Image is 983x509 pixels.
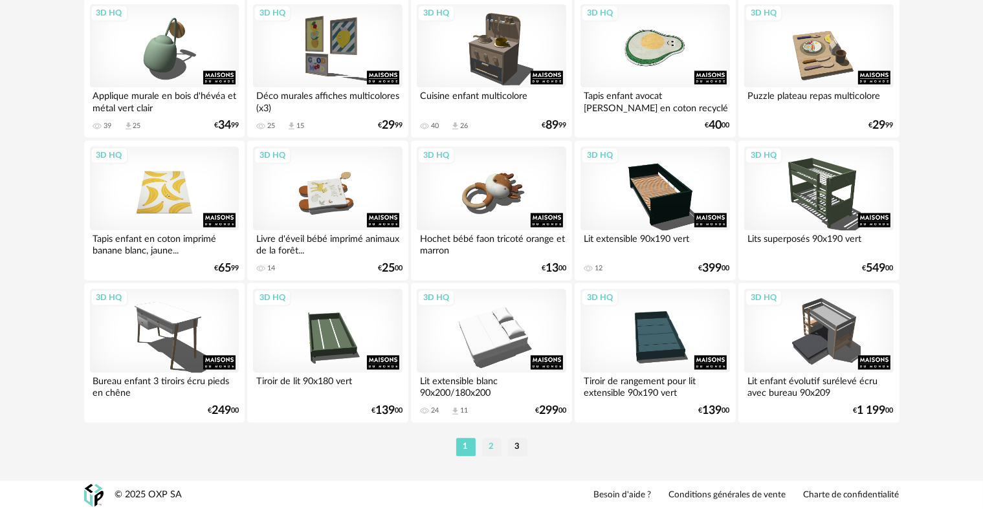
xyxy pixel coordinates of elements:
div: © 2025 OXP SA [115,489,182,501]
div: € 99 [378,121,403,130]
div: 25 [267,122,275,131]
div: Lit extensible 90x190 vert [580,230,729,256]
div: € 00 [208,406,239,415]
div: 24 [431,406,439,415]
div: Lits superposés 90x190 vert [744,230,893,256]
a: 3D HQ Lit extensible 90x190 vert 12 €39900 [575,140,735,280]
div: 3D HQ [417,289,455,306]
span: Download icon [124,121,133,131]
a: 3D HQ Hochet bébé faon tricoté orange et marron €1300 [411,140,571,280]
div: € 99 [214,264,239,273]
div: € 99 [869,121,894,130]
div: 15 [296,122,304,131]
a: 3D HQ Tapis enfant en coton imprimé banane blanc, jaune... €6599 [84,140,245,280]
span: 29 [382,121,395,130]
span: 89 [546,121,558,130]
div: Hochet bébé faon tricoté orange et marron [417,230,566,256]
div: € 99 [214,121,239,130]
div: 12 [595,264,602,273]
span: 34 [218,121,231,130]
div: 3D HQ [581,147,619,164]
div: 3D HQ [254,147,291,164]
div: € 00 [863,264,894,273]
img: OXP [84,484,104,506]
div: Tiroir de lit 90x180 vert [253,373,402,398]
div: 3D HQ [745,289,782,306]
span: Download icon [450,121,460,131]
div: € 00 [371,406,403,415]
div: 3D HQ [417,5,455,21]
div: Puzzle plateau repas multicolore [744,87,893,113]
div: 3D HQ [91,5,128,21]
span: 249 [212,406,231,415]
a: 3D HQ Lit enfant évolutif surélevé écru avec bureau 90x209 €1 19900 [738,283,899,422]
div: 26 [460,122,468,131]
div: Lit extensible blanc 90x200/180x200 [417,373,566,398]
div: 25 [133,122,141,131]
a: 3D HQ Lit extensible blanc 90x200/180x200 24 Download icon 11 €29900 [411,283,571,422]
a: 3D HQ Lits superposés 90x190 vert €54900 [738,140,899,280]
div: 3D HQ [91,147,128,164]
span: 25 [382,264,395,273]
div: 3D HQ [91,289,128,306]
a: 3D HQ Tiroir de lit 90x180 vert €13900 [247,283,408,422]
div: Applique murale en bois d'hévéa et métal vert clair [90,87,239,113]
div: Déco murales affiches multicolores (x3) [253,87,402,113]
div: Tapis enfant en coton imprimé banane blanc, jaune... [90,230,239,256]
div: 3D HQ [745,5,782,21]
a: Besoin d'aide ? [594,490,652,501]
span: 139 [703,406,722,415]
div: € 00 [378,264,403,273]
span: 139 [375,406,395,415]
div: Bureau enfant 3 tiroirs écru pieds en chêne [90,373,239,398]
div: 3D HQ [254,289,291,306]
div: 14 [267,264,275,273]
div: 3D HQ [417,147,455,164]
div: Cuisine enfant multicolore [417,87,566,113]
div: Tapis enfant avocat [PERSON_NAME] en coton recyclé 92x116 [580,87,729,113]
span: 399 [703,264,722,273]
div: € 00 [535,406,566,415]
li: 3 [508,438,527,456]
a: 3D HQ Bureau enfant 3 tiroirs écru pieds en chêne €24900 [84,283,245,422]
span: 65 [218,264,231,273]
a: 3D HQ Livre d'éveil bébé imprimé animaux de la forêt... 14 €2500 [247,140,408,280]
div: € 00 [699,406,730,415]
div: € 00 [705,121,730,130]
div: 39 [104,122,112,131]
a: Conditions générales de vente [669,490,786,501]
div: € 00 [854,406,894,415]
span: 40 [709,121,722,130]
div: 3D HQ [581,289,619,306]
span: 549 [867,264,886,273]
div: Livre d'éveil bébé imprimé animaux de la forêt... [253,230,402,256]
span: Download icon [287,121,296,131]
li: 2 [482,438,502,456]
li: 1 [456,438,476,456]
span: Download icon [450,406,460,416]
div: 40 [431,122,439,131]
span: 13 [546,264,558,273]
div: € 00 [699,264,730,273]
div: € 00 [542,264,566,273]
div: 3D HQ [745,147,782,164]
div: € 99 [542,121,566,130]
div: 3D HQ [254,5,291,21]
a: Charte de confidentialité [804,490,900,501]
span: 1 199 [857,406,886,415]
div: Tiroir de rangement pour lit extensible 90x190 vert [580,373,729,398]
div: 3D HQ [581,5,619,21]
div: 11 [460,406,468,415]
span: 299 [539,406,558,415]
a: 3D HQ Tiroir de rangement pour lit extensible 90x190 vert €13900 [575,283,735,422]
div: Lit enfant évolutif surélevé écru avec bureau 90x209 [744,373,893,398]
span: 29 [873,121,886,130]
